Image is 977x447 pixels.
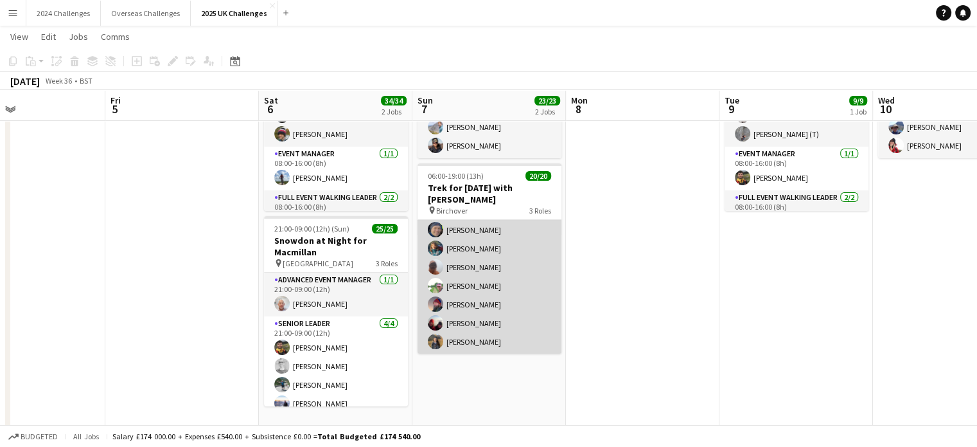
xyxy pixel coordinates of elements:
app-card-role: Full Event Walking Leader2/208:00-16:00 (8h) [264,190,408,257]
app-card-role: Senior Leader4/421:00-09:00 (12h)[PERSON_NAME][PERSON_NAME][PERSON_NAME][PERSON_NAME] [264,316,408,416]
app-job-card: 06:00-19:00 (13h)20/20Trek for [DATE] with [PERSON_NAME] Birchover3 Roles[PERSON_NAME][PERSON_NAM... [418,163,561,354]
span: Budgeted [21,432,58,441]
span: 23/23 [534,96,560,105]
div: BST [80,76,92,86]
span: Comms [101,31,130,42]
a: Edit [36,28,61,45]
a: View [5,28,33,45]
div: Salary £174 000.00 + Expenses £540.00 + Subsistence £0.00 = [112,432,420,441]
span: Mon [571,95,588,106]
button: Budgeted [6,430,60,444]
span: Edit [41,31,56,42]
span: 3 Roles [376,259,398,268]
span: 3 Roles [529,206,551,215]
span: 8 [569,102,588,116]
h3: Snowdon at Night for Macmillan [264,235,408,258]
div: [DATE] [10,75,40,87]
app-card-role: Full Event Walking Leader2/208:00-16:00 (8h) [725,190,868,253]
app-card-role: Event Manager1/108:00-16:00 (8h)[PERSON_NAME] [725,147,868,190]
span: 20/20 [525,171,551,181]
button: 2025 UK Challenges [191,1,278,26]
span: Week 36 [42,76,75,86]
app-card-role: Event Manager1/108:00-16:00 (8h)[PERSON_NAME] [264,147,408,190]
app-card-role: Advanced Event Manager1/121:00-09:00 (12h)[PERSON_NAME] [264,273,408,316]
span: Jobs [69,31,88,42]
span: View [10,31,28,42]
span: 06:00-19:00 (13h) [428,171,484,181]
span: 21:00-09:00 (12h) (Sun) [274,224,349,233]
h3: Trek for [DATE] with [PERSON_NAME] [418,182,561,205]
span: Wed [878,95,895,106]
span: 5 [109,102,121,116]
span: Sat [264,95,278,106]
span: 34/34 [381,96,407,105]
span: All jobs [71,432,101,441]
div: 2 Jobs [382,107,406,116]
button: Overseas Challenges [101,1,191,26]
span: Tue [725,95,739,106]
span: Total Budgeted £174 540.00 [317,432,420,441]
div: 2 Jobs [535,107,559,116]
app-job-card: 21:00-09:00 (12h) (Sun)25/25Snowdon at Night for Macmillan [GEOGRAPHIC_DATA]3 RolesAdvanced Event... [264,216,408,406]
span: 10 [876,102,895,116]
span: 9 [723,102,739,116]
span: [GEOGRAPHIC_DATA] [283,259,353,268]
span: Birchover [436,206,468,215]
span: 7 [416,102,433,116]
span: 6 [262,102,278,116]
div: 1 Job [850,107,867,116]
a: Jobs [64,28,93,45]
span: 9/9 [849,96,867,105]
button: 2024 Challenges [26,1,101,26]
span: 25/25 [372,224,398,233]
span: Sun [418,95,433,106]
span: Fri [110,95,121,106]
a: Comms [96,28,135,45]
